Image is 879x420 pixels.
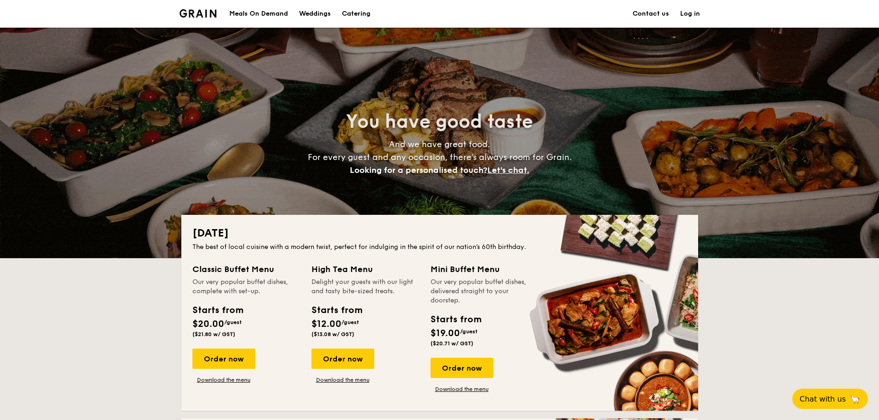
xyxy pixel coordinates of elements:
[192,331,235,337] span: ($21.80 w/ GST)
[431,263,538,276] div: Mini Buffet Menu
[224,319,242,325] span: /guest
[192,278,300,296] div: Our very popular buffet dishes, complete with set-up.
[192,226,687,241] h2: [DATE]
[487,165,529,175] span: Let's chat.
[311,278,419,296] div: Delight your guests with our light and tasty bite-sized treats.
[179,9,217,18] a: Logotype
[431,340,473,347] span: ($20.71 w/ GST)
[192,376,255,384] a: Download the menu
[192,243,687,252] div: The best of local cuisine with a modern twist, perfect for indulging in the spirit of our nation’...
[431,385,493,393] a: Download the menu
[192,263,300,276] div: Classic Buffet Menu
[311,376,374,384] a: Download the menu
[311,319,341,330] span: $12.00
[431,358,493,378] div: Order now
[311,349,374,369] div: Order now
[431,313,481,326] div: Starts from
[792,389,868,409] button: Chat with us🦙
[849,394,861,404] span: 🦙
[192,319,224,330] span: $20.00
[192,349,255,369] div: Order now
[460,328,478,335] span: /guest
[431,328,460,339] span: $19.00
[311,263,419,276] div: High Tea Menu
[800,395,846,403] span: Chat with us
[311,331,354,337] span: ($13.08 w/ GST)
[431,278,538,305] div: Our very popular buffet dishes, delivered straight to your doorstep.
[311,303,362,317] div: Starts from
[341,319,359,325] span: /guest
[179,9,217,18] img: Grain
[192,303,243,317] div: Starts from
